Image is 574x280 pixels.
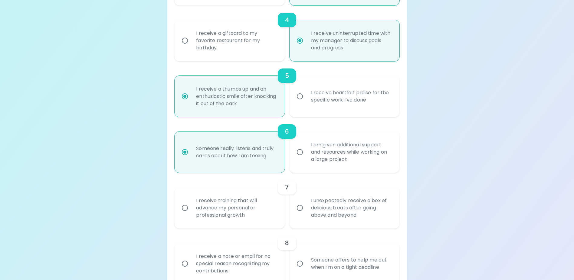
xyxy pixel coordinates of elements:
[191,78,281,115] div: I receive a thumbs up and an enthusiastic smile after knocking it out of the park
[191,190,281,226] div: I receive training that will advance my personal or professional growth
[175,5,399,61] div: choice-group-check
[306,249,396,278] div: Someone offers to help me out when I’m on a tight deadline
[175,117,399,173] div: choice-group-check
[175,173,399,228] div: choice-group-check
[285,71,289,81] h6: 5
[285,182,289,192] h6: 7
[191,22,281,59] div: I receive a giftcard to my favorite restaurant for my birthday
[285,127,289,136] h6: 6
[175,61,399,117] div: choice-group-check
[306,22,396,59] div: I receive uninterrupted time with my manager to discuss goals and progress
[306,82,396,111] div: I receive heartfelt praise for the specific work I’ve done
[285,238,289,248] h6: 8
[306,190,396,226] div: I unexpectedly receive a box of delicious treats after going above and beyond
[306,134,396,170] div: I am given additional support and resources while working on a large project
[191,138,281,167] div: Someone really listens and truly cares about how I am feeling
[285,15,289,25] h6: 4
